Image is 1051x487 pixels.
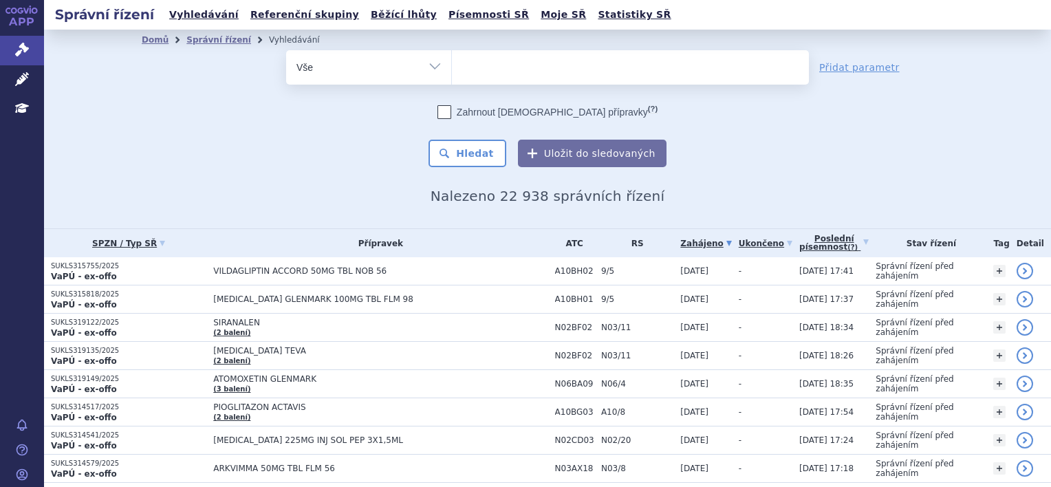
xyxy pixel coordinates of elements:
span: VILDAGLIPTIN ACCORD 50MG TBL NOB 56 [213,266,548,276]
span: N02BF02 [555,351,594,360]
a: detail [1017,404,1033,420]
span: Správní řízení před zahájením [876,346,953,365]
span: A10BH02 [555,266,594,276]
span: [DATE] [680,435,708,445]
span: Správní řízení před zahájením [876,290,953,309]
span: Správní řízení před zahájením [876,402,953,422]
th: Stav řízení [869,229,986,257]
span: [DATE] 18:26 [799,351,854,360]
a: (2 balení) [213,413,250,421]
span: [MEDICAL_DATA] GLENMARK 100MG TBL FLM 98 [213,294,548,304]
p: SUKLS314541/2025 [51,431,206,440]
button: Uložit do sledovaných [518,140,667,167]
strong: VaPÚ - ex-offo [51,469,117,479]
a: + [993,349,1006,362]
span: [DATE] 17:41 [799,266,854,276]
span: Správní řízení před zahájením [876,431,953,450]
a: + [993,462,1006,475]
span: SIRANALEN [213,318,548,327]
th: Přípravek [206,229,548,257]
span: - [739,323,741,332]
span: 9/5 [601,294,673,304]
a: Správní řízení [186,35,251,45]
strong: VaPÚ - ex-offo [51,413,117,422]
span: [DATE] 17:37 [799,294,854,304]
a: Moje SŘ [537,6,590,24]
p: SUKLS314579/2025 [51,459,206,468]
a: Písemnosti SŘ [444,6,533,24]
button: Hledat [429,140,506,167]
a: detail [1017,376,1033,392]
span: N02CD03 [555,435,594,445]
strong: VaPÚ - ex-offo [51,328,117,338]
a: Vyhledávání [165,6,243,24]
span: [MEDICAL_DATA] 225MG INJ SOL PEP 3X1,5ML [213,435,548,445]
strong: VaPÚ - ex-offo [51,385,117,394]
span: - [739,266,741,276]
a: (2 balení) [213,357,250,365]
span: ATOMOXETIN GLENMARK [213,374,548,384]
span: N02BF02 [555,323,594,332]
span: [DATE] [680,351,708,360]
span: Správní řízení před zahájením [876,318,953,337]
span: N02/20 [601,435,673,445]
span: [DATE] 17:18 [799,464,854,473]
a: detail [1017,291,1033,307]
span: - [739,407,741,417]
span: N03/11 [601,351,673,360]
span: Správní řízení před zahájením [876,459,953,478]
a: detail [1017,263,1033,279]
span: N03/8 [601,464,673,473]
li: Vyhledávání [269,30,338,50]
a: + [993,321,1006,334]
span: A10BG03 [555,407,594,417]
th: Tag [986,229,1009,257]
a: detail [1017,319,1033,336]
span: - [739,294,741,304]
span: Správní řízení před zahájením [876,374,953,393]
span: [DATE] [680,379,708,389]
span: [DATE] [680,464,708,473]
span: [DATE] 18:34 [799,323,854,332]
span: - [739,464,741,473]
p: SUKLS315818/2025 [51,290,206,299]
a: + [993,378,1006,390]
span: N06BA09 [555,379,594,389]
span: ARKVIMMA 50MG TBL FLM 56 [213,464,548,473]
label: Zahrnout [DEMOGRAPHIC_DATA] přípravky [437,105,658,119]
span: Správní řízení před zahájením [876,261,953,281]
a: Zahájeno [680,234,731,253]
strong: VaPÚ - ex-offo [51,441,117,451]
span: [DATE] [680,323,708,332]
span: A10/8 [601,407,673,417]
span: [MEDICAL_DATA] TEVA [213,346,548,356]
span: [DATE] 18:35 [799,379,854,389]
span: - [739,379,741,389]
span: - [739,351,741,360]
span: Nalezeno 22 938 správních řízení [431,188,664,204]
h2: Správní řízení [44,5,165,24]
a: + [993,406,1006,418]
span: [DATE] 17:24 [799,435,854,445]
strong: VaPÚ - ex-offo [51,300,117,310]
span: N06/4 [601,379,673,389]
span: A10BH01 [555,294,594,304]
a: (2 balení) [213,329,250,336]
span: [DATE] [680,266,708,276]
span: - [739,435,741,445]
span: [DATE] 17:54 [799,407,854,417]
a: (3 balení) [213,385,250,393]
span: 9/5 [601,266,673,276]
a: + [993,434,1006,446]
a: Běžící lhůty [367,6,441,24]
span: N03/11 [601,323,673,332]
a: Statistiky SŘ [594,6,675,24]
span: [DATE] [680,407,708,417]
p: SUKLS319122/2025 [51,318,206,327]
span: N03AX18 [555,464,594,473]
th: Detail [1010,229,1051,257]
th: RS [594,229,673,257]
a: Poslednípísemnost(?) [799,229,869,257]
strong: VaPÚ - ex-offo [51,356,117,366]
a: Přidat parametr [819,61,900,74]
